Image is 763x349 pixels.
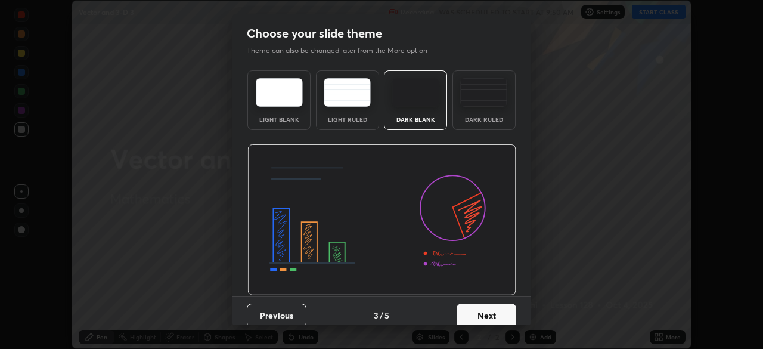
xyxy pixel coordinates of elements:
img: lightTheme.e5ed3b09.svg [256,78,303,107]
h4: / [380,309,383,322]
img: darkThemeBanner.d06ce4a2.svg [247,144,516,296]
h2: Choose your slide theme [247,26,382,41]
div: Light Blank [255,116,303,122]
div: Light Ruled [324,116,371,122]
button: Next [457,304,516,328]
p: Theme can also be changed later from the More option [247,45,440,56]
img: darkRuledTheme.de295e13.svg [460,78,507,107]
h4: 3 [374,309,379,322]
h4: 5 [384,309,389,322]
div: Dark Blank [392,116,439,122]
img: darkTheme.f0cc69e5.svg [392,78,439,107]
button: Previous [247,304,306,328]
div: Dark Ruled [460,116,508,122]
img: lightRuledTheme.5fabf969.svg [324,78,371,107]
